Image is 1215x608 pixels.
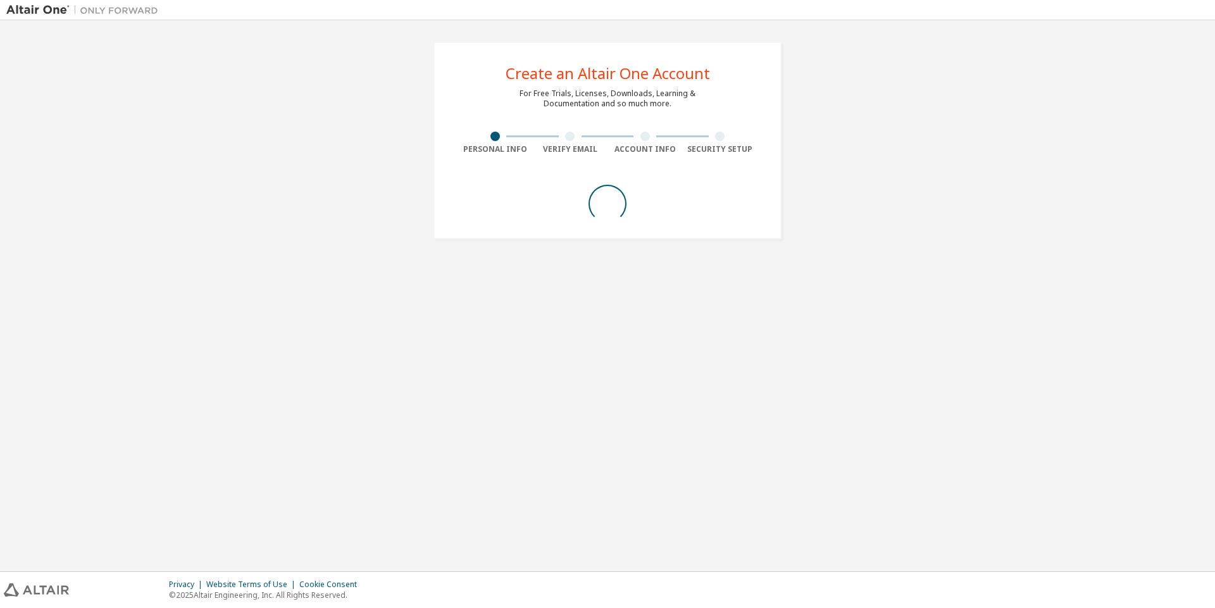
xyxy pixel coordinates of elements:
[520,89,695,109] div: For Free Trials, Licenses, Downloads, Learning & Documentation and so much more.
[458,144,533,154] div: Personal Info
[169,580,206,590] div: Privacy
[506,66,710,81] div: Create an Altair One Account
[683,144,758,154] div: Security Setup
[607,144,683,154] div: Account Info
[4,583,69,597] img: altair_logo.svg
[6,4,165,16] img: Altair One
[533,144,608,154] div: Verify Email
[169,590,364,600] p: © 2025 Altair Engineering, Inc. All Rights Reserved.
[299,580,364,590] div: Cookie Consent
[206,580,299,590] div: Website Terms of Use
